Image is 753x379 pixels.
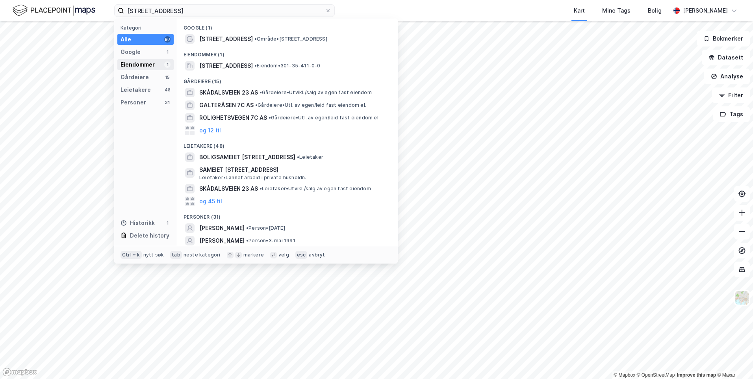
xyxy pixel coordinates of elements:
[177,137,398,151] div: Leietakere (48)
[714,341,753,379] iframe: Chat Widget
[124,5,325,17] input: Søk på adresse, matrikkel, gårdeiere, leietakere eller personer
[712,87,750,103] button: Filter
[177,208,398,222] div: Personer (31)
[199,223,245,233] span: [PERSON_NAME]
[602,6,631,15] div: Mine Tags
[254,63,321,69] span: Eiendom • 301-35-411-0-0
[199,236,245,245] span: [PERSON_NAME]
[177,72,398,86] div: Gårdeiere (15)
[199,88,258,97] span: SKÅDALSVEIEN 23 AS
[683,6,728,15] div: [PERSON_NAME]
[121,251,142,259] div: Ctrl + k
[295,251,308,259] div: esc
[260,186,371,192] span: Leietaker • Utvikl./salg av egen fast eiendom
[648,6,662,15] div: Bolig
[260,89,262,95] span: •
[199,152,295,162] span: BOLIGSAMEIET [STREET_ADDRESS]
[734,290,749,305] img: Z
[677,372,716,378] a: Improve this map
[260,89,372,96] span: Gårdeiere • Utvikl./salg av egen fast eiendom
[164,99,171,106] div: 31
[121,47,141,57] div: Google
[637,372,675,378] a: OpenStreetMap
[254,63,257,69] span: •
[199,113,267,123] span: ROLIGHETSVEGEN 7C AS
[164,220,171,226] div: 1
[199,126,221,135] button: og 12 til
[255,102,258,108] span: •
[121,98,146,107] div: Personer
[130,231,169,240] div: Delete history
[297,154,299,160] span: •
[199,197,222,206] button: og 45 til
[704,69,750,84] button: Analyse
[254,36,327,42] span: Område • [STREET_ADDRESS]
[260,186,262,191] span: •
[714,341,753,379] div: Kontrollprogram for chat
[713,106,750,122] button: Tags
[170,251,182,259] div: tab
[269,115,380,121] span: Gårdeiere • Utl. av egen/leid fast eiendom el.
[177,45,398,59] div: Eiendommer (1)
[702,50,750,65] button: Datasett
[13,4,95,17] img: logo.f888ab2527a4732fd821a326f86c7f29.svg
[164,87,171,93] div: 48
[199,165,388,175] span: SAMEIET [STREET_ADDRESS]
[143,252,164,258] div: nytt søk
[199,34,253,44] span: [STREET_ADDRESS]
[121,60,155,69] div: Eiendommer
[243,252,264,258] div: markere
[164,61,171,68] div: 1
[574,6,585,15] div: Kart
[614,372,635,378] a: Mapbox
[246,238,249,243] span: •
[2,368,37,377] a: Mapbox homepage
[697,31,750,46] button: Bokmerker
[254,36,257,42] span: •
[246,238,295,244] span: Person • 3. mai 1991
[246,225,249,231] span: •
[255,102,366,108] span: Gårdeiere • Utl. av egen/leid fast eiendom el.
[297,154,323,160] span: Leietaker
[164,74,171,80] div: 15
[184,252,221,258] div: neste kategori
[246,225,285,231] span: Person • [DATE]
[121,218,155,228] div: Historikk
[199,100,254,110] span: GALTERÅSEN 7C AS
[278,252,289,258] div: velg
[199,184,258,193] span: SKÅDALSVEIEN 23 AS
[164,36,171,43] div: 97
[269,115,271,121] span: •
[177,19,398,33] div: Google (1)
[199,61,253,71] span: [STREET_ADDRESS]
[309,252,325,258] div: avbryt
[121,35,131,44] div: Alle
[121,25,174,31] div: Kategori
[121,85,151,95] div: Leietakere
[121,72,149,82] div: Gårdeiere
[199,175,306,181] span: Leietaker • Lønnet arbeid i private husholdn.
[164,49,171,55] div: 1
